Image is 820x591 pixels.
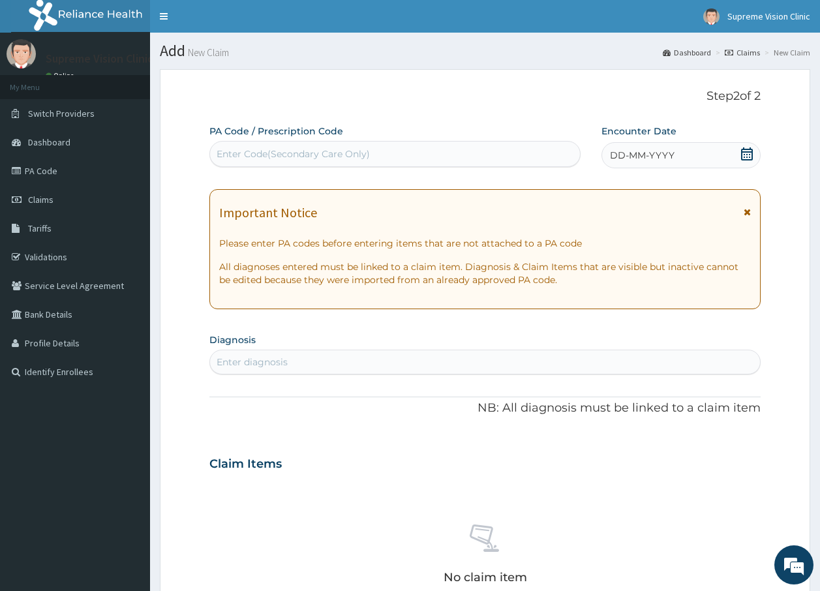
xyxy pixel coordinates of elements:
[219,237,752,250] p: Please enter PA codes before entering items that are not attached to a PA code
[703,8,720,25] img: User Image
[219,260,752,286] p: All diagnoses entered must be linked to a claim item. Diagnosis & Claim Items that are visible bu...
[7,39,36,68] img: User Image
[761,47,810,58] li: New Claim
[28,136,70,148] span: Dashboard
[217,147,370,160] div: Enter Code(Secondary Care Only)
[217,356,288,369] div: Enter diagnosis
[214,7,245,38] div: Minimize live chat window
[76,164,180,296] span: We're online!
[28,222,52,234] span: Tariffs
[209,89,761,104] p: Step 2 of 2
[46,71,77,80] a: Online
[46,53,153,65] p: Supreme Vision Clinic
[209,457,282,472] h3: Claim Items
[444,571,527,584] p: No claim item
[209,333,256,346] label: Diagnosis
[28,108,95,119] span: Switch Providers
[610,149,675,162] span: DD-MM-YYYY
[28,194,53,205] span: Claims
[160,42,810,59] h1: Add
[24,65,53,98] img: d_794563401_company_1708531726252_794563401
[68,73,219,90] div: Chat with us now
[7,356,249,402] textarea: Type your message and hit 'Enter'
[209,400,761,417] p: NB: All diagnosis must be linked to a claim item
[209,125,343,138] label: PA Code / Prescription Code
[601,125,676,138] label: Encounter Date
[185,48,229,57] small: New Claim
[219,205,317,220] h1: Important Notice
[663,47,711,58] a: Dashboard
[725,47,760,58] a: Claims
[727,10,810,22] span: Supreme Vision Clinic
